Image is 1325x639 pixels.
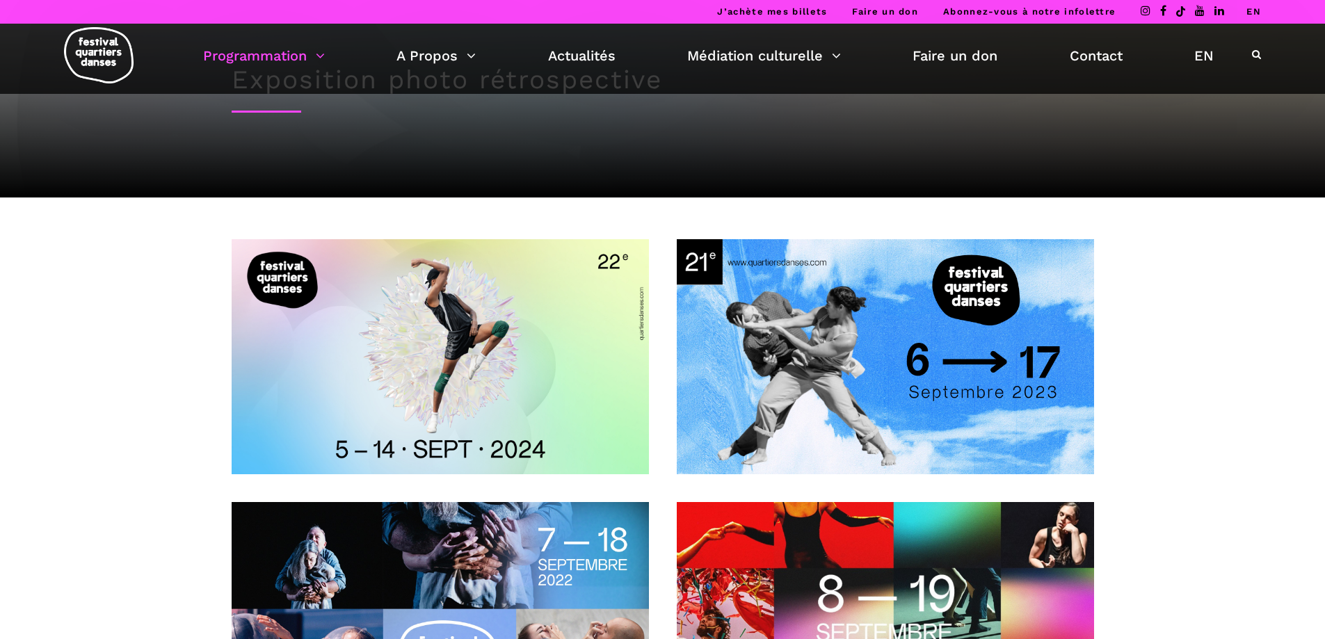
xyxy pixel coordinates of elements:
[64,27,134,83] img: logo-fqd-med
[1246,6,1261,17] a: EN
[943,6,1116,17] a: Abonnez-vous à notre infolettre
[203,44,325,67] a: Programmation
[1194,44,1214,67] a: EN
[548,44,616,67] a: Actualités
[717,6,827,17] a: J’achète mes billets
[913,44,997,67] a: Faire un don
[852,6,918,17] a: Faire un don
[396,44,476,67] a: A Propos
[1070,44,1123,67] a: Contact
[687,44,841,67] a: Médiation culturelle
